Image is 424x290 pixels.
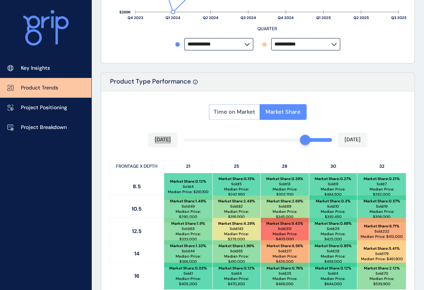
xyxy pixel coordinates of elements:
[110,195,164,222] p: 10.5
[375,271,388,276] p: Sold: 70
[170,179,206,184] p: Market Share : 0.12 %
[128,15,143,20] text: Q4 2023
[214,108,255,116] span: Time on Market
[266,198,303,204] p: Market Share : 2.69 %
[240,15,256,20] text: Q3 2024
[353,15,368,20] text: Q2 2025
[110,240,164,267] p: 14
[216,276,258,286] p: Median Price: $ 470,300
[375,251,388,256] p: Sold: 179
[264,253,306,264] p: Median Price: $ 428,000
[110,262,164,289] p: 16
[360,276,403,286] p: Median Price: $ 539,900
[166,15,180,20] text: Q1 2024
[230,204,243,209] p: Sold: 82
[312,276,354,286] p: Median Price: $ 644,000
[374,228,389,234] p: Sold: 222
[327,248,339,253] p: Sold: 28
[361,234,403,239] p: Median Price: $ 412,000
[170,198,206,204] p: Market Share : 1.48 %
[345,136,361,144] p: [DATE]
[167,253,209,264] p: Median Price: $ 366,000
[167,231,209,242] p: Median Price: $ 333,000
[312,231,354,242] p: Median Price: $ 425,000
[327,226,339,231] p: Sold: 29
[219,243,254,248] p: Market Share : 1.96 %
[119,10,131,15] text: $389K
[21,104,67,111] p: Project Positioning
[360,186,403,197] p: Median Price: $ 282,000
[278,271,291,276] p: Sold: 25
[391,15,406,20] text: Q3 2025
[315,265,351,271] p: Market Share : 0.12 %
[315,243,352,248] p: Market Share : 0.85 %
[110,77,191,91] p: Product Type Performance
[168,189,208,194] p: Median Price: $ 261,100
[278,248,291,253] p: Sold: 217
[328,271,338,276] p: Sold: 4
[264,276,306,286] p: Median Price: $ 469,000
[279,181,290,186] p: Sold: 13
[230,248,243,253] p: Sold: 65
[182,248,194,253] p: Sold: 44
[164,160,213,173] p: 21
[360,209,403,219] p: Median Price: $ 356,000
[216,253,258,264] p: Median Price: $ 410,000
[328,181,338,186] p: Sold: 9
[312,186,354,197] p: Median Price: $ 484,500
[231,271,242,276] p: Sold: 4
[169,265,207,271] p: Market Share : 0.03 %
[218,198,255,204] p: Market Share : 2.48 %
[183,271,193,276] p: Sold: 1
[316,198,351,204] p: Market Share : 0.3 %
[377,181,387,186] p: Sold: 7
[183,184,193,189] p: Sold: 4
[257,26,277,32] text: QUARTER
[264,186,306,197] p: Median Price: $ 302,700
[364,223,399,228] p: Market Share : 6.71 %
[155,136,171,144] p: [DATE]
[218,176,254,181] p: Market Share : 0.15 %
[264,231,306,242] p: Median Price: $ 403,000
[167,276,209,286] p: Median Price: $ 405,000
[266,108,301,116] span: Market Share
[376,204,387,209] p: Sold: 19
[21,124,67,131] p: Project Breakdown
[216,209,258,219] p: Median Price: $ 318,000
[110,160,164,173] p: FRONTAGE X DEPTH
[203,15,219,20] text: Q2 2024
[361,256,402,261] p: Median Price: $ 461,900
[260,104,307,120] button: Market Share
[278,204,291,209] p: Sold: 89
[218,265,254,271] p: Market Share : 0.12 %
[216,231,258,242] p: Median Price: $ 378,000
[182,226,194,231] p: Sold: 63
[266,221,303,226] p: Market Share : 9.43 %
[213,160,261,173] p: 25
[171,221,205,226] p: Market Share : 1.9 %
[266,265,303,271] p: Market Share : 0.76 %
[170,243,206,248] p: Market Share : 1.33 %
[209,104,260,120] button: Time on Market
[363,198,400,204] p: Market Share : 0.57 %
[327,204,339,209] p: Sold: 10
[312,209,354,219] p: Median Price: $ 392,450
[167,209,209,219] p: Median Price: $ 290,000
[316,15,331,20] text: Q1 2025
[266,243,303,248] p: Market Share : 6.56 %
[278,15,294,20] text: Q4 2024
[21,84,58,92] p: Product Trends
[264,209,306,219] p: Median Price: $ 345,000
[364,176,400,181] p: Market Share : 0.21 %
[218,221,255,226] p: Market Share : 4.29 %
[278,226,292,231] p: Sold: 312
[182,204,194,209] p: Sold: 49
[261,160,309,173] p: 28
[364,265,399,271] p: Market Share : 2.12 %
[231,181,242,186] p: Sold: 5
[315,221,352,226] p: Market Share : 0.88 %
[110,173,164,200] p: 8.5
[357,160,406,173] p: 32
[21,64,50,72] p: Key Insights
[216,186,258,197] p: Median Price: $ 242,950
